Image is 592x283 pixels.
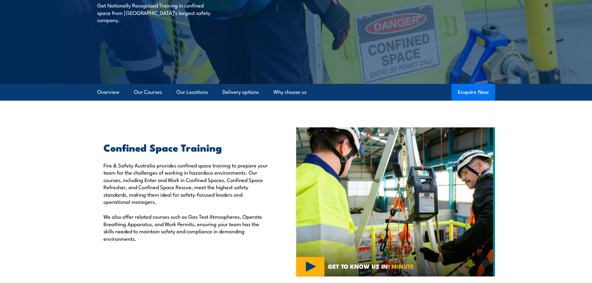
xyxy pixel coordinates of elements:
a: Our Courses [134,84,162,100]
a: Why choose us [273,84,306,100]
a: Our Locations [177,84,208,100]
img: Confined Space Courses Australia [296,127,495,276]
h2: Confined Space Training [103,143,268,152]
p: Fire & Safety Australia provides confined space training to prepare your team for the challenges ... [103,162,268,205]
p: We also offer related courses such as Gas Test Atmospheres, Operate Breathing Apparatus, and Work... [103,213,268,242]
span: GET TO KNOW US IN [328,263,414,269]
strong: 1 MINUTE [388,262,414,271]
p: Get Nationally Recognised Training in confined space from [GEOGRAPHIC_DATA]’s largest safety comp... [97,2,211,23]
a: Delivery options [223,84,259,100]
a: Overview [97,84,119,100]
button: Enquire Now [452,84,495,101]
